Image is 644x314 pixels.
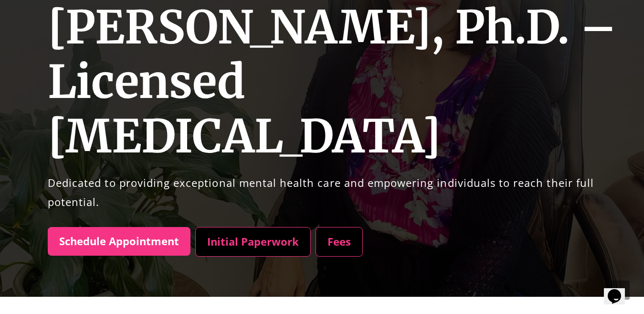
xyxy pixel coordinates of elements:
[604,276,634,304] iframe: chat widget
[48,173,644,211] p: Dedicated to providing exceptional mental health care and empowering individuals to reach their f...
[48,227,190,256] a: Schedule Appointment
[48,0,644,164] h1: [PERSON_NAME], Ph.D. – Licensed [MEDICAL_DATA]
[195,227,311,257] a: Initial Paperwork
[316,227,363,257] a: Fees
